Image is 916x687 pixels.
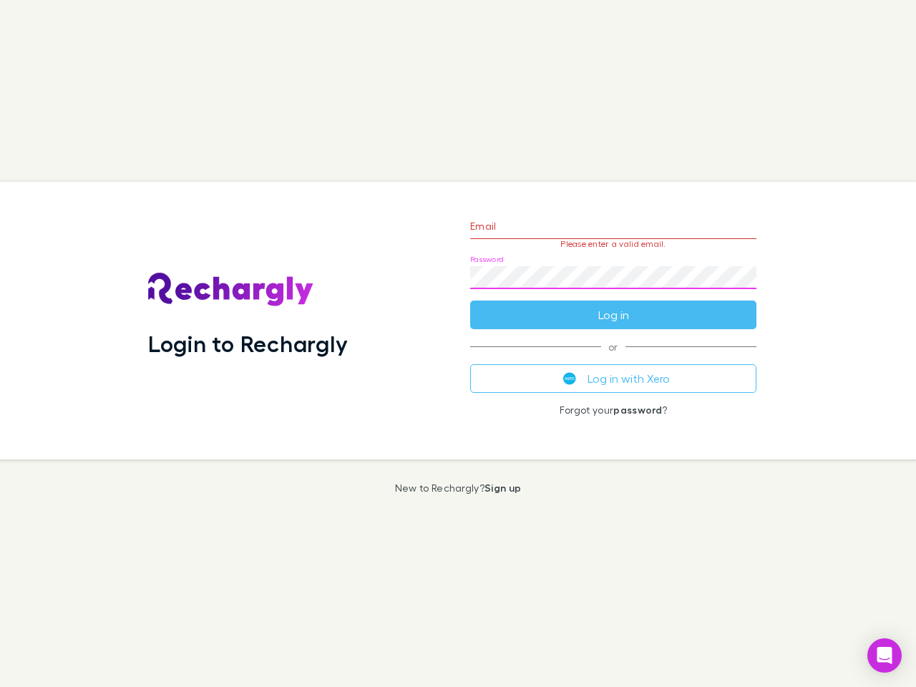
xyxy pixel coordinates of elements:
[470,301,756,329] button: Log in
[470,254,504,265] label: Password
[470,364,756,393] button: Log in with Xero
[563,372,576,385] img: Xero's logo
[613,404,662,416] a: password
[470,404,756,416] p: Forgot your ?
[148,273,314,307] img: Rechargly's Logo
[470,346,756,347] span: or
[148,330,348,357] h1: Login to Rechargly
[484,482,521,494] a: Sign up
[395,482,522,494] p: New to Rechargly?
[867,638,902,673] div: Open Intercom Messenger
[470,239,756,249] p: Please enter a valid email.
